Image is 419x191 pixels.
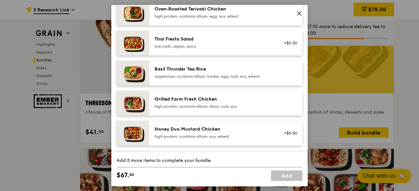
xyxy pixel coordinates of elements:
div: Grilled Farm Fresh Chicken [155,96,272,103]
a: Add [271,170,302,181]
img: daily_normal_HORZ-Grilled-Farm-Fresh-Chicken.jpg [117,91,149,116]
div: vegetarian, contains allium, barley, egg, nuts, soy, wheat [155,74,272,79]
div: low carb, vegan, spicy [155,44,272,49]
img: daily_normal_Ayam_Kampung_Masak_Merah_Horizontal_.jpg [117,151,149,176]
div: +$0.50 [280,131,297,136]
img: daily_normal_HORZ-Basil-Thunder-Tea-Rice.jpg [117,61,149,86]
div: Thai Fiesta Salad [155,36,272,42]
img: daily_normal_Honey_Duo_Mustard_Chicken__Horizontal_.jpg [117,121,149,146]
div: Honey Duo Mustard Chicken [155,126,272,133]
div: +$0.50 [280,40,297,46]
div: high protein, contains allium, soy, wheat [155,134,272,139]
img: daily_normal_Thai_Fiesta_Salad__Horizontal_.jpg [117,31,149,56]
span: $67. [117,170,129,180]
img: daily_normal_Oven-Roasted_Teriyaki_Chicken__Horizontal_.jpg [117,1,149,25]
div: Add 5 more items to complete your bundle [117,157,302,164]
span: 50 [129,172,134,177]
div: high protein, contains allium, dairy, nuts, soy [155,104,272,109]
div: Basil Thunder Tea Rice [155,66,272,72]
div: high protein, contains allium, egg, soy, wheat [155,14,272,19]
div: Oven‑Roasted Teriyaki Chicken [155,6,272,12]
